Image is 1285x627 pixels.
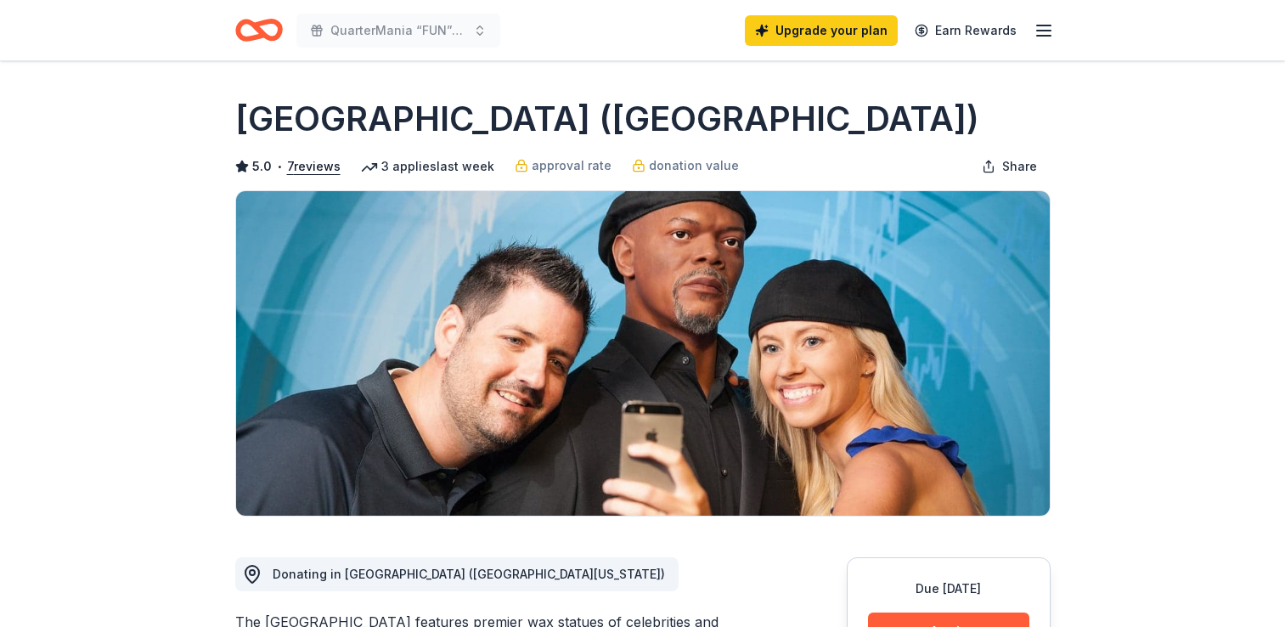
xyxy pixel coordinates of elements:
[532,155,612,176] span: approval rate
[296,14,500,48] button: QuarterMania “FUN”draiser
[276,160,282,173] span: •
[1002,156,1037,177] span: Share
[330,20,466,41] span: QuarterMania “FUN”draiser
[905,15,1027,46] a: Earn Rewards
[235,95,979,143] h1: [GEOGRAPHIC_DATA] ([GEOGRAPHIC_DATA])
[968,150,1051,184] button: Share
[236,191,1050,516] img: Image for Hollywood Wax Museum (Hollywood)
[649,155,739,176] span: donation value
[273,567,665,581] span: Donating in [GEOGRAPHIC_DATA] ([GEOGRAPHIC_DATA][US_STATE])
[632,155,739,176] a: donation value
[361,156,494,177] div: 3 applies last week
[745,15,898,46] a: Upgrade your plan
[515,155,612,176] a: approval rate
[252,156,272,177] span: 5.0
[235,10,283,50] a: Home
[287,156,341,177] button: 7reviews
[868,579,1029,599] div: Due [DATE]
